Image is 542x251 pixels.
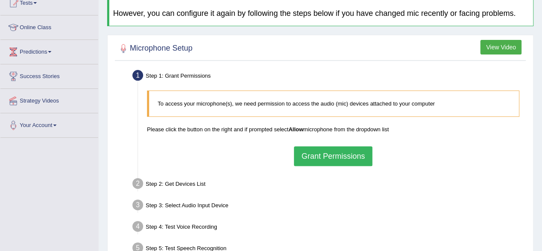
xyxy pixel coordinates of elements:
a: Your Account [0,113,98,135]
a: Online Class [0,15,98,37]
button: View Video [480,40,521,54]
a: Success Stories [0,64,98,86]
a: Strategy Videos [0,89,98,110]
p: To access your microphone(s), we need permission to access the audio (mic) devices attached to yo... [158,100,510,108]
div: Step 3: Select Audio Input Device [129,197,529,216]
b: Allow [288,126,303,133]
h4: However, you can configure it again by following the steps below if you have changed mic recently... [113,9,529,18]
div: Step 4: Test Voice Recording [129,218,529,237]
div: Step 2: Get Devices List [129,175,529,194]
button: Grant Permissions [294,146,372,166]
p: Please click the button on the right and if prompted select microphone from the dropdown list [147,125,519,133]
a: Predictions [0,40,98,61]
h2: Microphone Setup [117,42,192,55]
div: Step 1: Grant Permissions [129,67,529,86]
